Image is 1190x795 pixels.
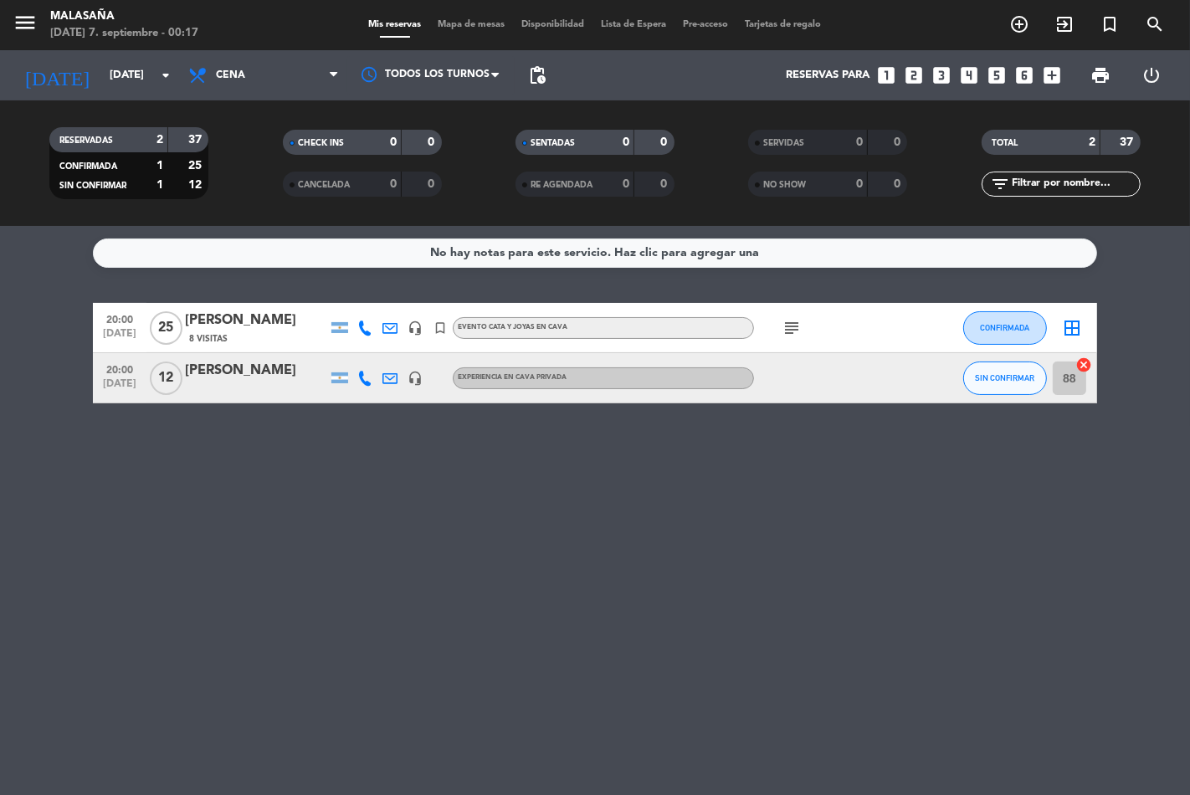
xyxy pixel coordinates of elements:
strong: 0 [661,178,671,190]
span: Cena [216,69,245,81]
span: 12 [150,362,182,395]
strong: 0 [623,178,629,190]
span: CONFIRMADA [981,323,1030,332]
span: Tarjetas de regalo [737,20,830,29]
strong: 37 [1120,136,1136,148]
span: SERVIDAS [763,139,804,147]
span: RESERVADAS [59,136,113,145]
button: SIN CONFIRMAR [963,362,1047,395]
strong: 0 [623,136,629,148]
strong: 25 [188,160,205,172]
i: turned_in_not [433,321,448,336]
span: Lista de Espera [593,20,675,29]
strong: 2 [1089,136,1095,148]
i: looks_3 [931,64,952,86]
span: EVENTO CATA y JOYAS en CAVA [458,324,567,331]
strong: 0 [894,136,904,148]
strong: 1 [156,179,163,191]
span: Mapa de mesas [430,20,514,29]
span: SIN CONFIRMAR [59,182,126,190]
i: menu [13,10,38,35]
span: Mis reservas [361,20,430,29]
strong: 0 [428,136,438,148]
button: menu [13,10,38,41]
i: looks_5 [986,64,1008,86]
i: looks_two [903,64,925,86]
div: Malasaña [50,8,198,25]
div: LOG OUT [1126,50,1178,100]
strong: 0 [856,178,863,190]
span: 25 [150,311,182,345]
i: add_box [1041,64,1063,86]
span: CONFIRMADA [59,162,117,171]
span: 20:00 [99,359,141,378]
div: [PERSON_NAME] [185,310,327,331]
i: headset_mic [408,371,423,386]
span: SENTADAS [531,139,575,147]
i: border_all [1062,318,1082,338]
input: Filtrar por nombre... [1010,175,1140,193]
i: add_circle_outline [1009,14,1029,34]
strong: 0 [856,136,863,148]
span: Pre-acceso [675,20,737,29]
span: CHECK INS [298,139,344,147]
i: arrow_drop_down [156,65,176,85]
span: TOTAL [992,139,1018,147]
strong: 37 [188,134,205,146]
button: CONFIRMADA [963,311,1047,345]
div: [DATE] 7. septiembre - 00:17 [50,25,198,42]
i: looks_one [875,64,897,86]
strong: 0 [428,178,438,190]
span: Experiencia en Cava Privada [458,374,567,381]
span: print [1090,65,1110,85]
span: Reservas para [786,69,869,82]
span: SIN CONFIRMAR [976,373,1035,382]
span: Disponibilidad [514,20,593,29]
strong: 0 [390,136,397,148]
div: [PERSON_NAME] [185,360,327,382]
i: exit_to_app [1054,14,1075,34]
span: [DATE] [99,328,141,347]
strong: 0 [390,178,397,190]
strong: 0 [661,136,671,148]
i: [DATE] [13,57,101,94]
div: No hay notas para este servicio. Haz clic para agregar una [431,244,760,263]
i: cancel [1075,356,1092,373]
i: filter_list [990,174,1010,194]
span: RE AGENDADA [531,181,592,189]
strong: 1 [156,160,163,172]
span: pending_actions [527,65,547,85]
span: NO SHOW [763,181,806,189]
i: looks_4 [958,64,980,86]
i: subject [782,318,802,338]
strong: 12 [188,179,205,191]
span: [DATE] [99,378,141,397]
span: 20:00 [99,309,141,328]
i: headset_mic [408,321,423,336]
strong: 2 [156,134,163,146]
i: power_settings_new [1141,65,1162,85]
strong: 0 [894,178,904,190]
span: 8 Visitas [189,332,228,346]
i: turned_in_not [1100,14,1120,34]
i: looks_6 [1013,64,1035,86]
span: CANCELADA [298,181,350,189]
i: search [1145,14,1165,34]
